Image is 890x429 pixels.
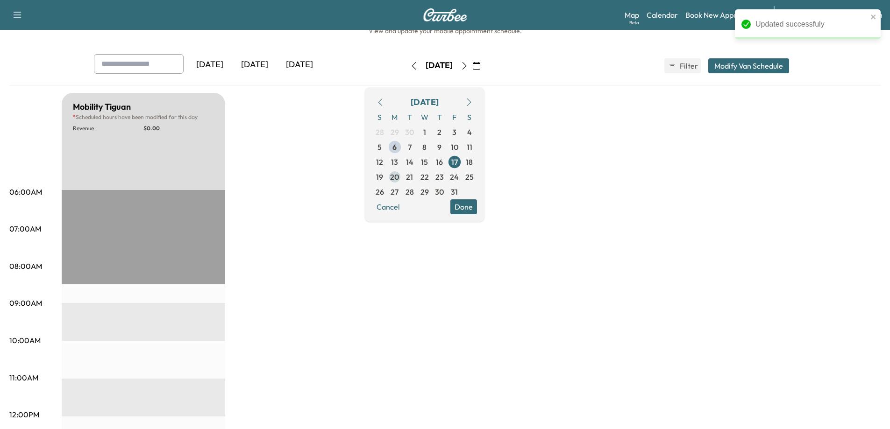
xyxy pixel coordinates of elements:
[392,141,397,153] span: 6
[9,26,881,35] h6: View and update your mobile appointment schedule.
[436,156,443,168] span: 16
[9,260,42,272] p: 08:00AM
[406,186,414,197] span: 28
[376,127,384,138] span: 28
[420,171,429,183] span: 22
[435,171,444,183] span: 23
[9,297,42,309] p: 09:00AM
[451,141,458,153] span: 10
[390,171,399,183] span: 20
[423,127,426,138] span: 1
[406,171,413,183] span: 21
[187,54,232,76] div: [DATE]
[467,141,472,153] span: 11
[73,113,214,121] p: Scheduled hours have been modified for this day
[451,186,458,197] span: 31
[73,125,143,132] p: Revenue
[372,110,387,125] span: S
[708,58,789,73] button: Modify Van Schedule
[376,156,383,168] span: 12
[755,19,868,30] div: Updated successfuly
[408,141,412,153] span: 7
[462,110,477,125] span: S
[387,110,402,125] span: M
[73,100,131,113] h5: Mobility Tiguan
[465,171,474,183] span: 25
[466,156,473,168] span: 18
[277,54,322,76] div: [DATE]
[435,186,444,197] span: 30
[870,13,877,21] button: close
[629,19,639,26] div: Beta
[423,8,468,21] img: Curbee Logo
[391,186,399,197] span: 27
[405,127,414,138] span: 30
[391,127,399,138] span: 29
[420,186,429,197] span: 29
[452,127,456,138] span: 3
[376,171,383,183] span: 19
[372,199,404,214] button: Cancel
[680,60,697,71] span: Filter
[467,127,472,138] span: 4
[664,58,701,73] button: Filter
[377,141,382,153] span: 5
[417,110,432,125] span: W
[9,335,41,346] p: 10:00AM
[9,223,41,234] p: 07:00AM
[422,141,427,153] span: 8
[376,186,384,197] span: 26
[450,171,459,183] span: 24
[406,156,413,168] span: 14
[9,409,39,420] p: 12:00PM
[426,60,453,71] div: [DATE]
[447,110,462,125] span: F
[432,110,447,125] span: T
[685,9,764,21] a: Book New Appointment
[9,186,42,197] p: 06:00AM
[402,110,417,125] span: T
[143,125,214,132] p: $ 0.00
[232,54,277,76] div: [DATE]
[625,9,639,21] a: MapBeta
[411,96,439,109] div: [DATE]
[9,372,38,383] p: 11:00AM
[437,127,441,138] span: 2
[647,9,678,21] a: Calendar
[391,156,398,168] span: 13
[450,199,477,214] button: Done
[437,141,441,153] span: 9
[451,156,458,168] span: 17
[421,156,428,168] span: 15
